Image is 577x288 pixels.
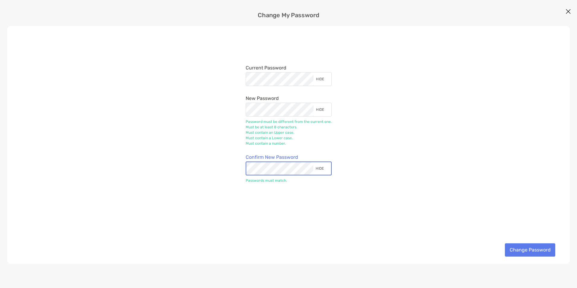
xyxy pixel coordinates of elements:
[505,243,555,257] button: Change Password
[258,11,319,19] h3: Change My Password
[246,130,332,135] li: Must contain an Upper case.
[246,178,332,183] li: Passwords must match.
[246,124,332,130] li: Must be at least 8 characters.
[246,96,279,101] label: New Password
[246,155,298,160] label: Confirm New Password
[246,119,332,124] li: Password must be different from the current one.
[564,7,573,16] button: Close modal
[314,72,329,86] div: HIDE
[314,103,329,116] div: HIDE
[246,135,332,141] li: Must contain a Lower case.
[246,65,286,70] label: Current Password
[313,162,328,175] div: HIDE
[246,141,332,146] li: Must contain a number.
